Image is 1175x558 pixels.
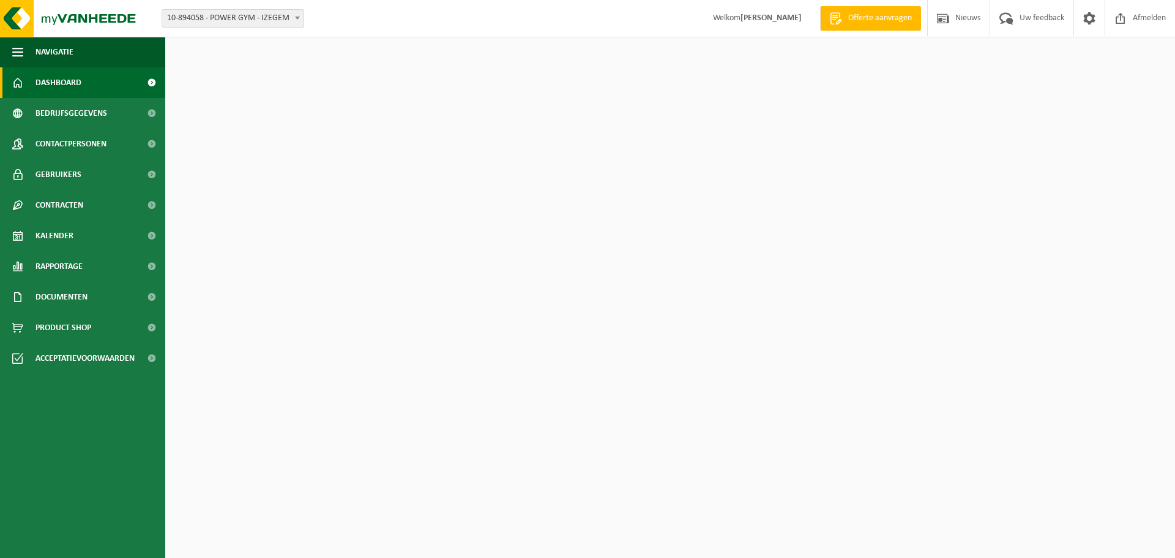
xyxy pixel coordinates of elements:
span: Documenten [35,282,88,312]
span: Rapportage [35,251,83,282]
span: Product Shop [35,312,91,343]
a: Offerte aanvragen [820,6,921,31]
span: 10-894058 - POWER GYM - IZEGEM [162,9,304,28]
span: Dashboard [35,67,81,98]
span: 10-894058 - POWER GYM - IZEGEM [162,10,304,27]
span: Acceptatievoorwaarden [35,343,135,374]
span: Contactpersonen [35,129,106,159]
span: Gebruikers [35,159,81,190]
span: Bedrijfsgegevens [35,98,107,129]
span: Kalender [35,221,73,251]
span: Offerte aanvragen [845,12,915,25]
strong: [PERSON_NAME] [740,13,802,23]
span: Contracten [35,190,83,221]
span: Navigatie [35,37,73,67]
